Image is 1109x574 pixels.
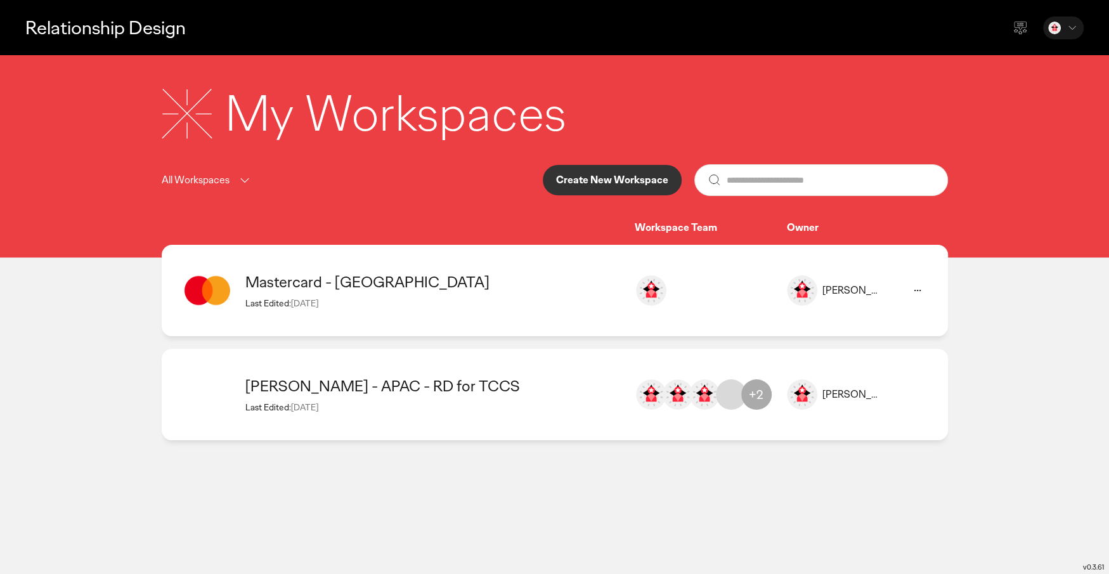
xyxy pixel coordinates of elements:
[543,165,682,195] button: Create New Workspace
[1005,13,1035,43] div: Send feedback
[636,379,666,410] img: eugene.lai@ogilvy.com
[245,297,622,309] div: Last Edited:
[663,379,693,410] img: genevieve.tan@ogilvy.com
[556,175,668,185] p: Create New Workspace
[636,275,666,306] img: wade.mouton@ogilvy.co.za
[25,15,186,41] p: Relationship Design
[245,401,622,413] div: Last Edited:
[787,221,928,235] div: Owner
[245,272,622,292] div: Mastercard - AFRICA
[741,379,772,410] div: +2
[787,379,817,410] img: image
[822,388,882,401] div: [PERSON_NAME]
[787,275,817,306] img: image
[182,265,233,316] img: image
[635,221,787,235] div: Workspace Team
[689,379,720,410] img: genevieve.tan@verticurl.com
[291,297,318,309] span: [DATE]
[1048,22,1061,34] img: Wade Mouton
[162,173,230,188] p: All Workspaces
[291,401,318,413] span: [DATE]
[225,81,566,147] div: My Workspaces
[822,284,882,297] div: [PERSON_NAME]
[245,376,622,396] div: Estee Lauder - APAC - RD for TCCS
